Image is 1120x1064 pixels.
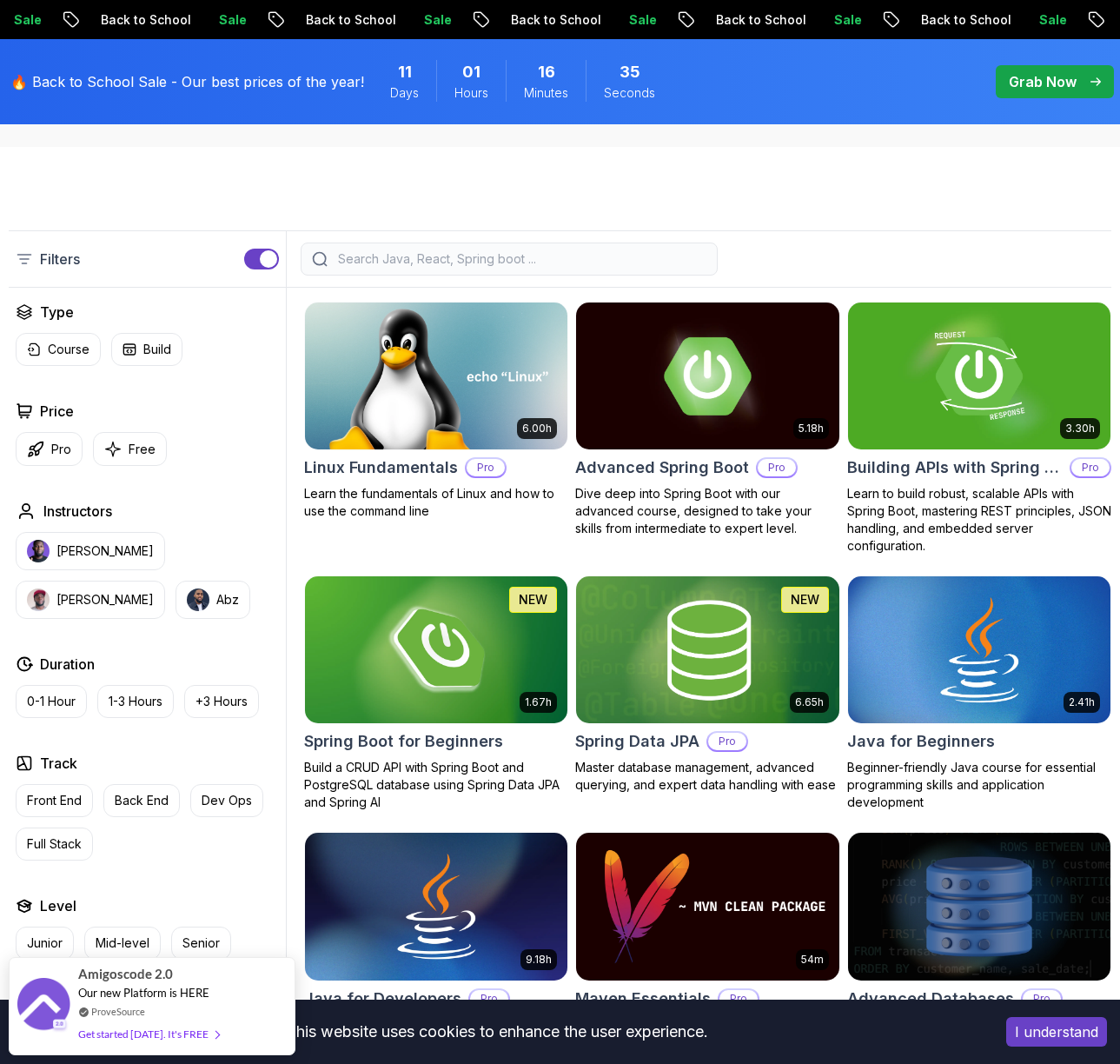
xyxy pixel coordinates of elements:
[791,591,819,608] p: NEW
[40,753,77,774] h2: Track
[16,685,87,718] button: 0-1 Hour
[56,542,154,560] p: [PERSON_NAME]
[524,84,568,102] span: Minutes
[1065,422,1095,436] p: 3.30h
[304,456,458,480] h2: Linux Fundamentals
[27,792,82,809] p: Front End
[305,576,567,723] img: Spring Boot for Beginners card
[78,1024,219,1044] div: Get started [DATE]. It's FREE
[575,729,699,754] h2: Spring Data JPA
[40,249,80,269] p: Filters
[847,485,1111,555] p: Learn to build robust, scalable APIs with Spring Boot, mastering REST principles, JSON handling, ...
[847,729,995,754] h2: Java for Beginners
[848,576,1110,723] img: Java for Beginners card
[182,934,220,952] p: Senior
[1069,695,1095,709] p: 2.41h
[16,581,165,619] button: instructor img[PERSON_NAME]
[904,11,1022,29] p: Back to School
[304,302,568,520] a: Linux Fundamentals card6.00hLinux FundamentalsProLearn the fundamentals of Linux and how to use t...
[27,934,63,952] p: Junior
[719,990,758,1007] p: Pro
[91,1004,145,1019] a: ProveSource
[525,695,552,709] p: 1.67h
[16,333,101,366] button: Course
[97,685,174,718] button: 1-3 Hours
[335,250,706,268] input: Search Java, React, Spring boot ...
[575,987,711,1011] h2: Maven Essentials
[196,693,248,710] p: +3 Hours
[795,695,824,709] p: 6.65h
[16,784,93,817] button: Front End
[799,422,824,436] p: 5.18h
[184,685,259,718] button: +3 Hours
[1006,1017,1107,1047] button: Accept cookies
[398,60,412,84] span: 11 Days
[115,792,169,809] p: Back End
[40,654,95,675] h2: Duration
[699,11,817,29] p: Back to School
[109,693,162,710] p: 1-3 Hours
[84,927,161,960] button: Mid-level
[96,934,149,952] p: Mid-level
[575,759,839,794] p: Master database management, advanced querying, and expert data handling with ease
[848,303,1110,449] img: Building APIs with Spring Boot card
[575,302,839,537] a: Advanced Spring Boot card5.18hAdvanced Spring BootProDive deep into Spring Boot with our advanced...
[27,835,82,853] p: Full Stack
[190,784,263,817] button: Dev Ops
[202,11,257,29] p: Sale
[304,832,568,1050] a: Java for Developers card9.18hJava for DevelopersProLearn advanced Java concepts to build scalable...
[612,11,667,29] p: Sale
[526,953,552,967] p: 9.18h
[40,302,74,323] h2: Type
[16,927,74,960] button: Junior
[575,575,839,794] a: Spring Data JPA card6.65hNEWSpring Data JPAProMaster database management, advanced querying, and ...
[454,84,488,102] span: Hours
[575,485,839,537] p: Dive deep into Spring Boot with our advanced course, designed to take your skills from intermedia...
[17,978,70,1034] img: provesource social proof notification image
[604,84,655,102] span: Seconds
[40,401,74,422] h2: Price
[538,60,555,84] span: 16 Minutes
[847,575,1111,811] a: Java for Beginners card2.41hJava for BeginnersBeginner-friendly Java course for essential program...
[78,964,173,984] span: Amigoscode 2.0
[467,459,505,476] p: Pro
[48,341,89,358] p: Course
[78,986,209,1000] span: Our new Platform is HERE
[171,927,231,960] button: Senior
[16,532,165,570] button: instructor img[PERSON_NAME]
[847,302,1111,555] a: Building APIs with Spring Boot card3.30hBuilding APIs with Spring BootProLearn to build robust, s...
[847,987,1014,1011] h2: Advanced Databases
[847,456,1063,480] h2: Building APIs with Spring Boot
[470,990,508,1007] p: Pro
[10,71,364,92] p: 🔥 Back to School Sale - Our best prices of the year!
[27,693,76,710] p: 0-1 Hour
[16,432,83,466] button: Pro
[847,832,1111,1050] a: Advanced Databases cardAdvanced DatabasesProAdvanced database management with SQL, integrity, and...
[576,576,838,723] img: Spring Data JPA card
[187,589,209,611] img: instructor img
[304,729,503,754] h2: Spring Boot for Beginners
[202,792,252,809] p: Dev Ops
[27,540,50,562] img: instructor img
[847,759,1111,811] p: Beginner-friendly Java course for essential programming skills and application development
[56,591,154,608] p: [PERSON_NAME]
[304,987,461,1011] h2: Java for Developers
[304,575,568,811] a: Spring Boot for Beginners card1.67hNEWSpring Boot for BeginnersBuild a CRUD API with Spring Boot ...
[620,60,640,84] span: 35 Seconds
[16,828,93,861] button: Full Stack
[519,591,547,608] p: NEW
[305,303,567,449] img: Linux Fundamentals card
[1071,459,1110,476] p: Pro
[801,953,824,967] p: 54m
[576,303,838,449] img: Advanced Spring Boot card
[575,832,839,1050] a: Maven Essentials card54mMaven EssentialsProLearn how to use Maven to build and manage your Java p...
[462,60,480,84] span: 1 Hours
[103,784,180,817] button: Back End
[1023,990,1061,1007] p: Pro
[129,441,156,458] p: Free
[83,11,202,29] p: Back to School
[27,589,50,611] img: instructor img
[304,759,568,811] p: Build a CRUD API with Spring Boot and PostgreSQL database using Spring Data JPA and Spring AI
[305,833,567,980] img: Java for Developers card
[848,833,1110,980] img: Advanced Databases card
